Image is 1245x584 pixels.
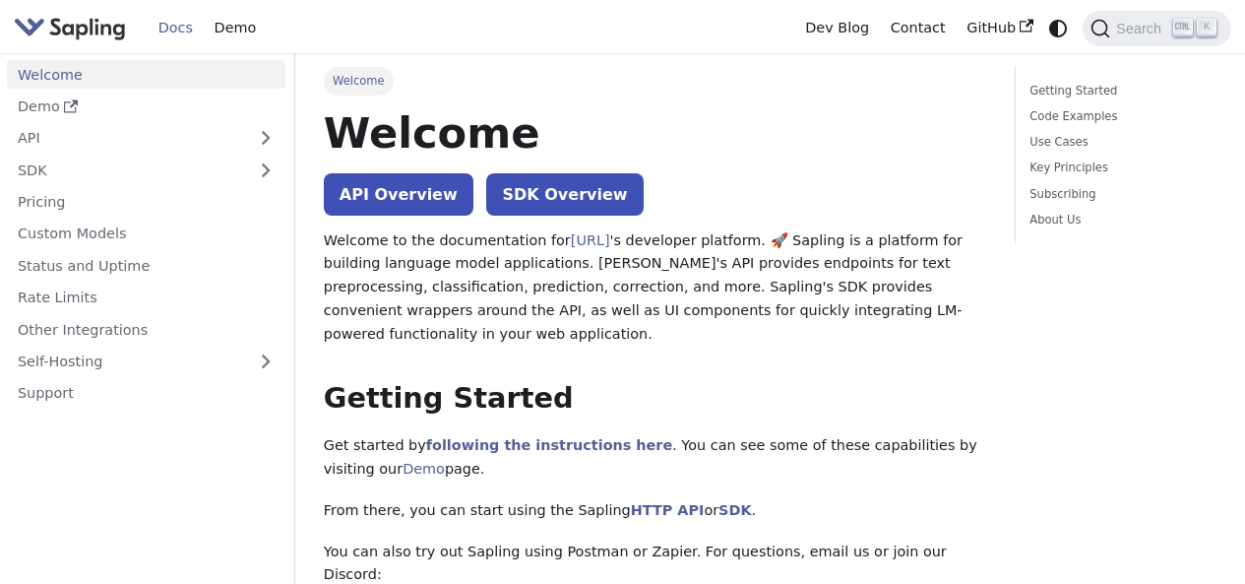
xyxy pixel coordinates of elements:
button: Switch between dark and light mode (currently system mode) [1044,14,1073,42]
a: About Us [1029,211,1210,229]
a: Welcome [7,60,285,89]
a: Custom Models [7,220,285,248]
a: Demo [403,461,445,477]
a: Pricing [7,188,285,217]
a: Use Cases [1029,133,1210,152]
a: Sapling.ai [14,14,133,42]
a: [URL] [571,232,610,248]
a: Status and Uptime [7,251,285,280]
a: Rate Limits [7,284,285,312]
a: API [7,124,246,153]
a: Support [7,379,285,408]
a: Key Principles [1029,159,1210,177]
a: Getting Started [1029,82,1210,100]
h1: Welcome [324,106,986,160]
a: Demo [204,13,267,43]
span: Search [1110,21,1173,36]
a: SDK Overview [486,173,643,216]
a: GitHub [956,13,1043,43]
a: Demo [7,93,285,121]
a: Contact [880,13,957,43]
a: Code Examples [1029,107,1210,126]
a: following the instructions here [426,437,672,453]
a: Subscribing [1029,185,1210,204]
a: Self-Hosting [7,348,285,376]
a: Other Integrations [7,315,285,344]
button: Search (Ctrl+K) [1083,11,1230,46]
a: Docs [148,13,204,43]
img: Sapling.ai [14,14,126,42]
a: Dev Blog [794,13,879,43]
a: API Overview [324,173,473,216]
button: Expand sidebar category 'API' [246,124,285,153]
a: SDK [718,502,751,518]
button: Expand sidebar category 'SDK' [246,156,285,184]
a: HTTP API [631,502,705,518]
p: From there, you can start using the Sapling or . [324,499,986,523]
a: SDK [7,156,246,184]
p: Welcome to the documentation for 's developer platform. 🚀 Sapling is a platform for building lang... [324,229,986,347]
nav: Breadcrumbs [324,67,986,95]
kbd: K [1197,19,1216,36]
span: Welcome [324,67,394,95]
p: Get started by . You can see some of these capabilities by visiting our page. [324,434,986,482]
h2: Getting Started [324,381,986,417]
